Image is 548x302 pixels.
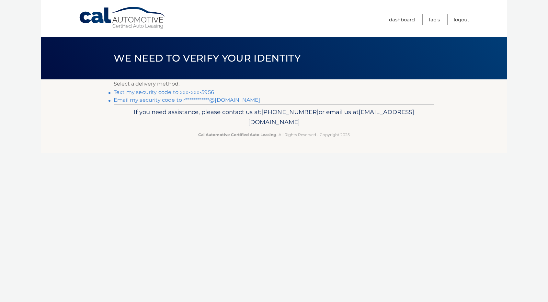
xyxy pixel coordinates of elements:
[114,52,301,64] span: We need to verify your identity
[454,14,469,25] a: Logout
[114,79,434,88] p: Select a delivery method:
[79,6,166,29] a: Cal Automotive
[389,14,415,25] a: Dashboard
[261,108,319,116] span: [PHONE_NUMBER]
[198,132,276,137] strong: Cal Automotive Certified Auto Leasing
[118,107,430,128] p: If you need assistance, please contact us at: or email us at
[114,89,214,95] a: Text my security code to xxx-xxx-5956
[118,131,430,138] p: - All Rights Reserved - Copyright 2025
[429,14,440,25] a: FAQ's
